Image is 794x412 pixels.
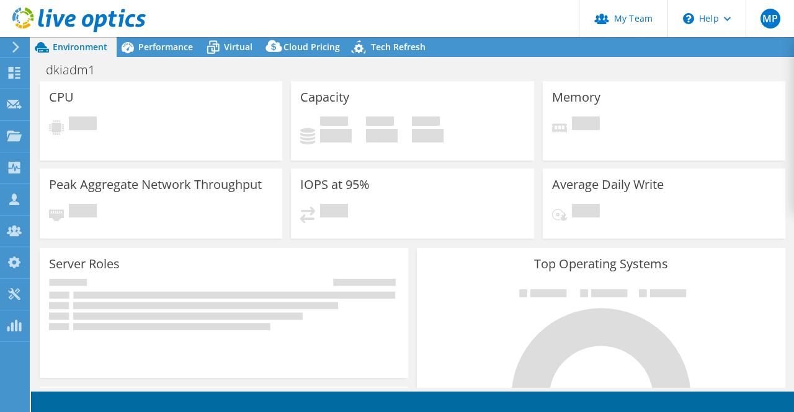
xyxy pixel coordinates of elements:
span: Pending [69,116,97,133]
span: Used [320,116,348,129]
span: Tech Refresh [371,41,426,53]
span: Total [412,116,440,129]
h1: dkiadm1 [40,63,114,77]
span: Pending [572,204,600,221]
span: Environment [53,41,107,53]
svg: \n [683,13,694,24]
span: Pending [320,204,348,221]
h3: Server Roles [49,257,120,271]
h3: Memory [552,90,600,104]
span: Cloud Pricing [283,41,340,53]
span: Pending [69,204,97,221]
span: Virtual [224,41,252,53]
h4: 0 GiB [320,129,352,142]
h3: Average Daily Write [552,178,664,191]
h3: Top Operating Systems [426,257,776,271]
h3: Capacity [300,90,349,104]
h4: 0 GiB [366,129,398,142]
h4: 0 GiB [412,129,444,142]
span: Free [366,116,394,129]
h3: IOPS at 95% [300,178,370,191]
span: Performance [138,41,193,53]
h3: CPU [49,90,74,104]
span: Pending [572,116,600,133]
span: MP [761,9,780,28]
h3: Peak Aggregate Network Throughput [49,178,262,191]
